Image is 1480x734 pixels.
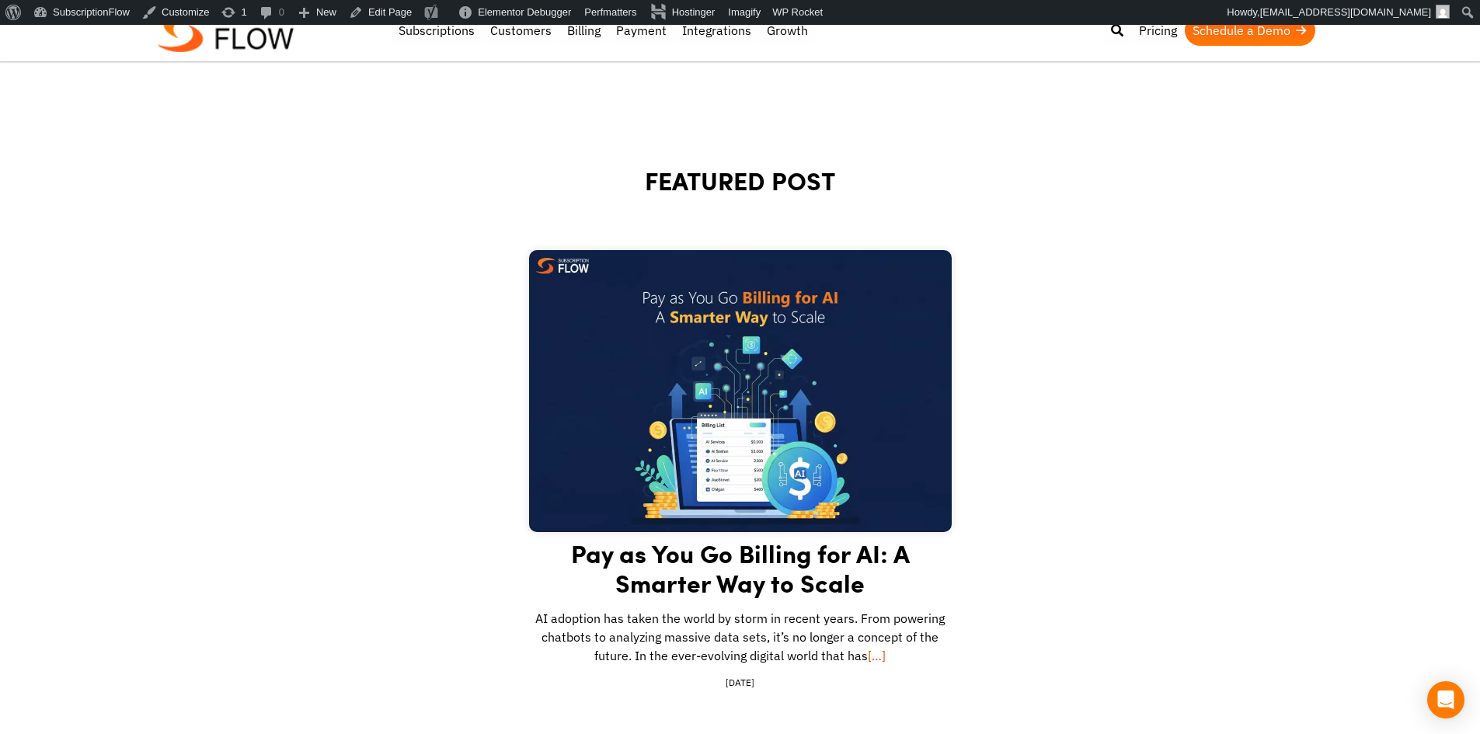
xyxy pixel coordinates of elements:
p: AI adoption has taken the world by storm in recent years. From powering chatbots to analyzing mas... [529,597,952,665]
a: Payment [608,15,674,46]
img: Pay as You Go Billing for AI [529,250,952,532]
a: Pay as You Go Billing for AI: A Smarter Way to Scale [571,535,910,600]
a: Integrations [674,15,759,46]
span: [EMAIL_ADDRESS][DOMAIN_NAME] [1260,6,1431,18]
a: […] [868,648,886,663]
h1: FEATURED POST [274,165,1207,235]
div: [DATE] [529,676,952,690]
a: Pricing [1131,15,1185,46]
img: Subscriptionflow [158,11,294,52]
a: Billing [559,15,608,46]
a: Subscriptions [391,15,482,46]
a: Customers [482,15,559,46]
a: Growth [759,15,816,46]
div: Open Intercom Messenger [1427,681,1464,718]
a: Schedule a Demo [1185,15,1315,46]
